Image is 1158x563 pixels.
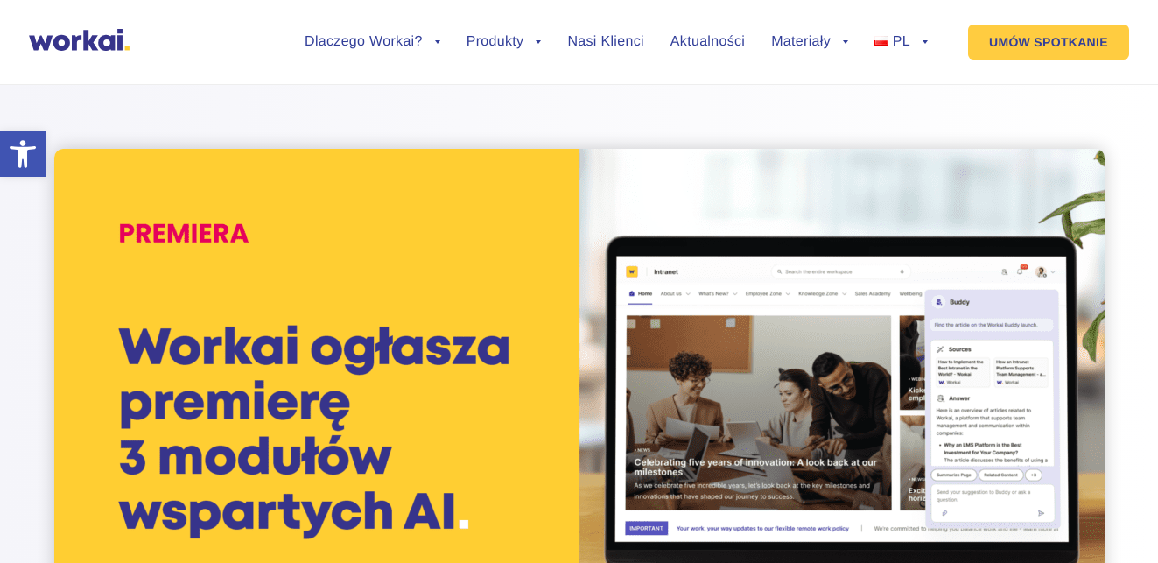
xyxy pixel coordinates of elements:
[305,35,440,49] a: Dlaczego Workai?
[567,35,643,49] a: Nasi Klienci
[670,35,745,49] a: Aktualności
[467,35,542,49] a: Produkty
[893,34,910,49] span: PL
[874,35,928,49] a: PL
[771,35,848,49] a: Materiały
[968,25,1129,60] a: UMÓW SPOTKANIE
